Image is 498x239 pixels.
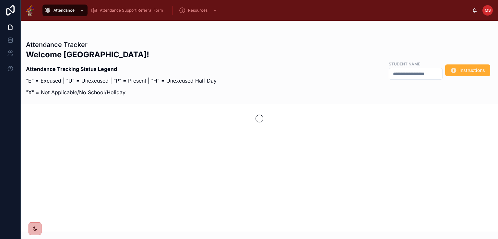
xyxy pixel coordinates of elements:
[485,8,491,13] span: MS
[177,5,220,16] a: Resources
[26,40,217,49] h1: Attendance Tracker
[39,3,472,17] div: scrollable content
[100,8,163,13] span: Attendance Support Referral Form
[188,8,207,13] span: Resources
[389,61,420,67] label: Student Name
[26,66,117,72] strong: Attendance Tracking Status Legend
[53,8,75,13] span: Attendance
[459,67,485,74] span: Instructions
[26,88,217,96] p: "X" = Not Applicable/No School/Holiday
[26,77,217,85] p: "E" = Excused | "U" = Unexcused | "P" = Present | "H" = Unexcused Half Day
[89,5,168,16] a: Attendance Support Referral Form
[26,49,217,60] h2: Welcome [GEOGRAPHIC_DATA]!
[26,5,34,16] img: App logo
[42,5,88,16] a: Attendance
[445,64,490,76] button: Instructions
